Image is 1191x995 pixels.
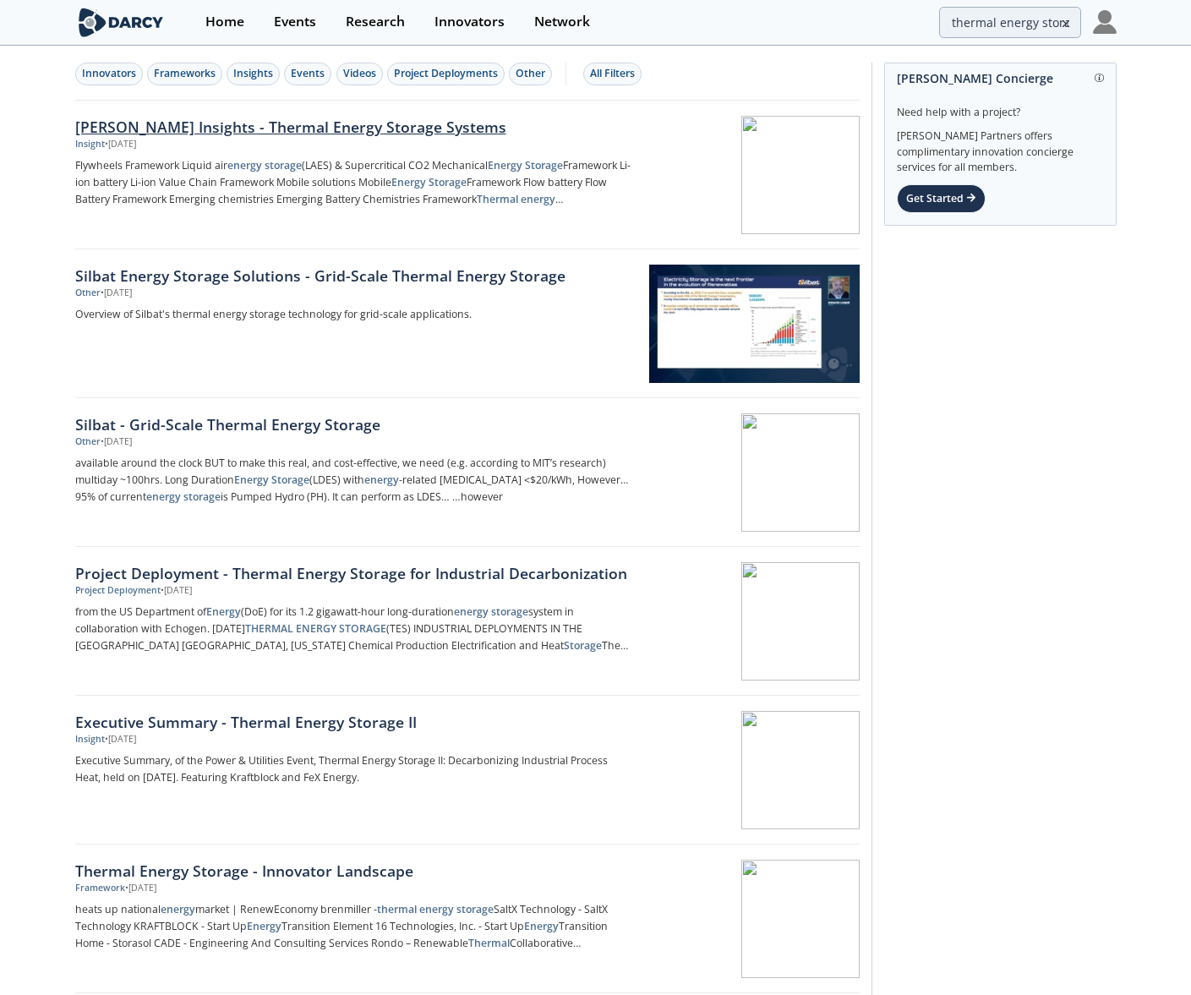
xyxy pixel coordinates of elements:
button: Videos [336,63,383,85]
div: • [DATE] [105,138,136,151]
div: Other [75,435,101,449]
strong: energy [227,158,262,172]
strong: Energy [391,175,426,189]
strong: Energy [247,919,281,933]
strong: energy [454,604,489,619]
div: Other [75,287,101,300]
div: Framework [75,882,125,895]
div: Events [291,66,325,81]
strong: storage [456,902,494,916]
div: Need help with a project? [897,93,1104,120]
p: Overview of Silbat's thermal energy storage technology for grid-scale applications. [75,306,635,323]
strong: THERMAL [245,621,293,636]
div: Home [205,15,244,29]
div: Frameworks [154,66,216,81]
button: Innovators [75,63,143,85]
div: Network [534,15,590,29]
div: Get Started [897,184,986,213]
button: All Filters [583,63,642,85]
p: from the US Department of (DoE) for its 1.2 gigawatt-hour long-duration system in collaboration w... [75,604,635,654]
strong: Thermal [468,936,510,950]
p: heats up national market | RenewEconomy brenmiller - SaltX Technology - SaltX Technology KRAFTBLO... [75,901,635,952]
strong: storage [491,604,528,619]
button: Other [509,63,552,85]
div: • [DATE] [161,584,192,598]
button: Frameworks [147,63,222,85]
div: Project Deployment - Thermal Energy Storage for Industrial Decarbonization [75,562,635,584]
p: Executive Summary, of the Power & Utilities Event, Thermal Energy Storage II: Decarbonizing Indus... [75,752,635,786]
strong: storage [183,489,221,504]
strong: Thermal [477,192,518,206]
a: Silbat Energy Storage Solutions - Grid-Scale Thermal Energy Storage Other •[DATE] Overview of Sil... [75,249,860,398]
div: Innovators [82,66,136,81]
div: Other [516,66,545,81]
div: • [DATE] [105,733,136,746]
img: logo-wide.svg [75,8,167,37]
div: Insights [233,66,273,81]
strong: Energy [234,473,269,487]
a: Project Deployment - Thermal Energy Storage for Industrial Decarbonization Project Deployment •[D... [75,547,860,696]
div: Research [346,15,405,29]
strong: thermal [377,902,417,916]
div: Insight [75,138,105,151]
strong: Storage [429,175,467,189]
div: • [DATE] [101,287,132,300]
strong: ENERGY [296,621,336,636]
div: Insight [75,733,105,746]
div: Videos [343,66,376,81]
button: Events [284,63,331,85]
strong: energy [161,902,195,916]
div: Events [274,15,316,29]
div: Silbat Energy Storage Solutions - Grid-Scale Thermal Energy Storage [75,265,635,287]
button: Project Deployments [387,63,505,85]
img: Profile [1093,10,1117,34]
div: Innovators [434,15,505,29]
strong: energy [419,902,454,916]
img: information.svg [1095,74,1104,83]
strong: energy [146,489,181,504]
a: Thermal Energy Storage - Innovator Landscape Framework •[DATE] heats up nationalenergymarket | Re... [75,845,860,993]
p: available around the clock BUT to make this real, and cost-effective, we need (e.g. according to ... [75,455,635,506]
strong: storage [265,158,302,172]
a: Silbat - Grid-Scale Thermal Energy Storage Other •[DATE] available around the clock BUT to make t... [75,398,860,547]
div: • [DATE] [101,435,132,449]
strong: Storage [564,638,602,653]
strong: Energy [488,158,522,172]
button: Insights [227,63,280,85]
a: [PERSON_NAME] Insights - Thermal Energy Storage Systems Insight •[DATE] Flywheels Framework Liqui... [75,101,860,249]
strong: STORAGE [339,621,386,636]
strong: energy [521,192,564,206]
strong: Energy [206,604,241,619]
strong: Storage [271,473,309,487]
div: Executive Summary - Thermal Energy Storage II [75,711,635,733]
strong: energy [364,473,399,487]
a: Executive Summary - Thermal Energy Storage II Insight •[DATE] Executive Summary, of the Power & U... [75,696,860,845]
div: Project Deployment [75,584,161,598]
div: [PERSON_NAME] Concierge [897,63,1104,93]
p: Flywheels Framework Liquid air (LAES) & Supercritical CO2 Mechanical Framework Li-ion battery Li-... [75,157,635,208]
div: [PERSON_NAME] Partners offers complimentary innovation concierge services for all members. [897,120,1104,176]
div: Silbat - Grid-Scale Thermal Energy Storage [75,413,635,435]
div: • [DATE] [125,882,156,895]
input: Advanced Search [939,7,1081,38]
div: Project Deployments [394,66,498,81]
div: Thermal Energy Storage - Innovator Landscape [75,860,635,882]
strong: Energy [524,919,559,933]
div: [PERSON_NAME] Insights - Thermal Energy Storage Systems [75,116,635,138]
div: All Filters [590,66,635,81]
strong: Storage [525,158,563,172]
